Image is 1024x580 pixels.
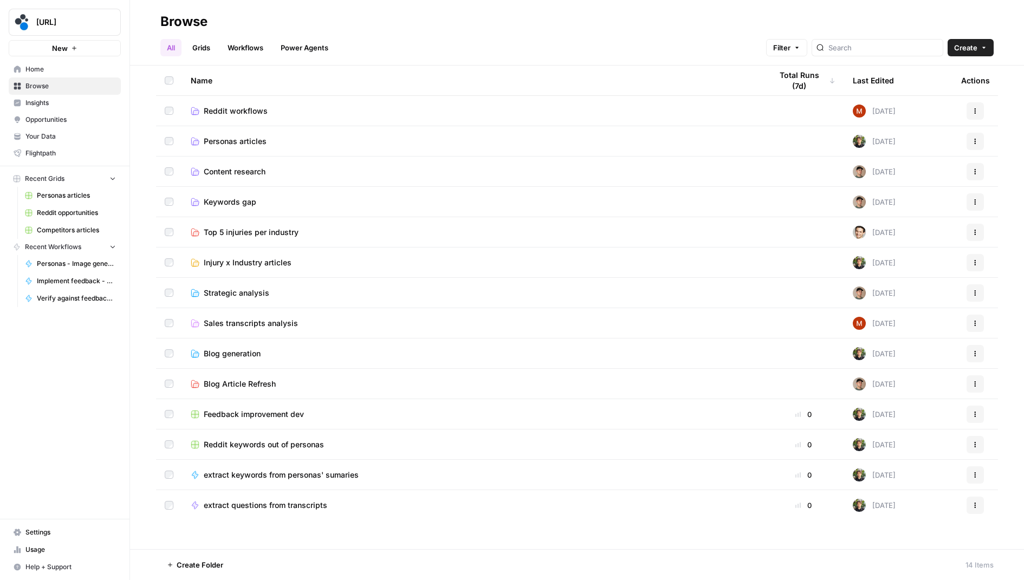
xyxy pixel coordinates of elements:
div: 0 [772,500,835,511]
a: Personas - Image generator [20,255,121,272]
span: Sales transcripts analysis [204,318,298,329]
div: Actions [961,66,990,95]
div: [DATE] [853,377,896,390]
img: s6gu7g536aa92dsqocx7pqvq9a9o [853,135,866,148]
div: [DATE] [853,226,896,239]
a: Personas articles [191,136,754,147]
span: Top 5 injuries per industry [204,227,299,238]
span: Competitors articles [37,225,116,235]
span: Personas articles [37,191,116,200]
img: j7temtklz6amjwtjn5shyeuwpeb0 [853,226,866,239]
img: s6gu7g536aa92dsqocx7pqvq9a9o [853,438,866,451]
a: Power Agents [274,39,335,56]
span: New [52,43,68,54]
a: Workflows [221,39,270,56]
img: spot.ai Logo [12,12,32,32]
button: Filter [766,39,807,56]
img: s6gu7g536aa92dsqocx7pqvq9a9o [853,408,866,421]
a: Settings [9,524,121,541]
span: Help + Support [25,562,116,572]
span: Recent Grids [25,174,64,184]
button: Recent Workflows [9,239,121,255]
span: Your Data [25,132,116,141]
img: bpsmmg7ns9rlz03fz0nd196eddmi [853,286,866,299]
a: Keywords gap [191,197,754,207]
span: Settings [25,527,116,537]
div: Total Runs (7d) [772,66,835,95]
a: Grids [186,39,217,56]
span: Verify against feedback - dev [37,294,116,303]
a: Implement feedback - dev [20,272,121,290]
div: [DATE] [853,105,896,118]
span: Usage [25,545,116,555]
a: Strategic analysis [191,288,754,298]
span: Content research [204,166,265,177]
span: Recent Workflows [25,242,81,252]
span: Create [954,42,977,53]
a: Blog Article Refresh [191,379,754,389]
span: Injury x Industry articles [204,257,291,268]
button: Create Folder [160,556,230,574]
span: Keywords gap [204,197,256,207]
a: Content research [191,166,754,177]
button: Recent Grids [9,171,121,187]
a: Opportunities [9,111,121,128]
span: Feedback improvement dev [204,409,304,420]
img: bpsmmg7ns9rlz03fz0nd196eddmi [853,195,866,208]
span: Implement feedback - dev [37,276,116,286]
span: Strategic analysis [204,288,269,298]
span: Blog Article Refresh [204,379,276,389]
div: [DATE] [853,256,896,269]
a: Personas articles [20,187,121,204]
a: extract keywords from personas' sumaries [191,470,754,480]
button: New [9,40,121,56]
div: 0 [772,470,835,480]
div: [DATE] [853,347,896,360]
a: Sales transcripts analysis [191,318,754,329]
a: Insights [9,94,121,112]
img: vrw3c2i85bxreej33hwq2s6ci9t1 [853,317,866,330]
a: Feedback improvement dev [191,409,754,420]
span: Create Folder [177,559,223,570]
a: Reddit workflows [191,106,754,116]
span: Filter [773,42,790,53]
a: Flightpath [9,145,121,162]
span: Personas articles [204,136,267,147]
div: Browse [160,13,208,30]
img: s6gu7g536aa92dsqocx7pqvq9a9o [853,347,866,360]
a: Blog generation [191,348,754,359]
span: Insights [25,98,116,108]
span: Browse [25,81,116,91]
div: 0 [772,439,835,450]
a: Home [9,61,121,78]
div: [DATE] [853,195,896,208]
div: [DATE] [853,165,896,178]
a: All [160,39,182,56]
span: Personas - Image generator [37,259,116,269]
div: [DATE] [853,408,896,421]
a: extract questions from transcripts [191,500,754,511]
div: 14 Items [965,559,994,570]
img: s6gu7g536aa92dsqocx7pqvq9a9o [853,468,866,481]
div: 0 [772,409,835,420]
span: Blog generation [204,348,261,359]
div: [DATE] [853,317,896,330]
div: [DATE] [853,499,896,512]
a: Verify against feedback - dev [20,290,121,307]
span: Home [25,64,116,74]
button: Create [948,39,994,56]
div: [DATE] [853,135,896,148]
div: [DATE] [853,286,896,299]
a: Reddit opportunities [20,204,121,221]
a: Your Data [9,128,121,145]
span: Reddit opportunities [37,208,116,218]
span: Reddit workflows [204,106,268,116]
input: Search [828,42,938,53]
img: s6gu7g536aa92dsqocx7pqvq9a9o [853,499,866,512]
a: Reddit keywords out of personas [191,439,754,450]
img: bpsmmg7ns9rlz03fz0nd196eddmi [853,377,866,390]
span: Opportunities [25,115,116,125]
span: Reddit keywords out of personas [204,439,324,450]
span: Flightpath [25,148,116,158]
span: [URL] [36,17,102,28]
